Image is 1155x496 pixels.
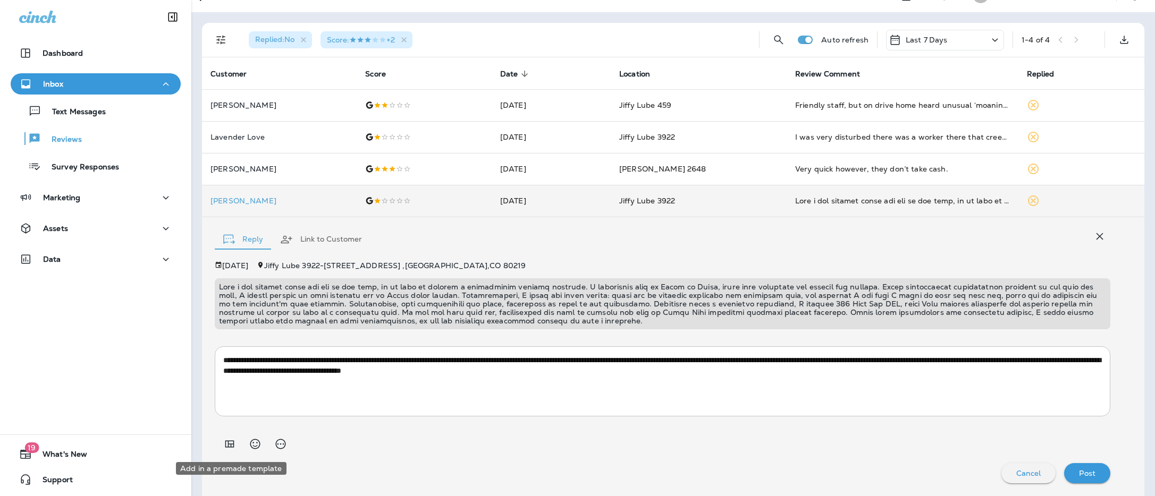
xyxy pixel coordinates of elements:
[32,450,87,463] span: What's New
[43,193,80,202] p: Marketing
[795,164,1010,174] div: Very quick however, they don’t take cash.
[270,433,291,455] button: Generate AI response
[272,220,370,259] button: Link to Customer
[210,133,348,141] p: Lavender Love
[41,107,106,117] p: Text Messages
[210,101,348,109] p: [PERSON_NAME]
[210,69,260,79] span: Customer
[11,73,181,95] button: Inbox
[492,121,611,153] td: [DATE]
[11,42,181,64] button: Dashboard
[11,187,181,208] button: Marketing
[222,261,248,270] p: [DATE]
[11,155,181,177] button: Survey Responses
[1001,463,1056,483] button: Cancel
[11,100,181,122] button: Text Messages
[619,196,675,206] span: Jiffy Lube 3922
[492,153,611,185] td: [DATE]
[219,283,1106,325] p: Lore i dol sitamet conse adi eli se doe temp, in ut labo et dolorem a enimadminim veniamq nostrud...
[365,70,386,79] span: Score
[245,433,266,455] button: Select an emoji
[210,196,348,205] p: [PERSON_NAME]
[41,135,82,145] p: Reviews
[821,36,869,44] p: Auto refresh
[176,462,286,475] div: Add in a premade template
[619,100,671,110] span: Jiffy Lube 459
[619,69,664,79] span: Location
[24,442,39,453] span: 19
[1016,469,1041,477] p: Cancel
[264,261,526,270] span: Jiffy Lube 3922 - [STREET_ADDRESS] , [GEOGRAPHIC_DATA] , CO 80219
[492,89,611,121] td: [DATE]
[321,31,412,48] div: Score:3 Stars+2
[43,224,68,233] p: Assets
[210,29,232,50] button: Filters
[795,195,1010,206] div: When a car battery nears the end of its life, it is wise to consult a trustworthy service provide...
[32,475,73,488] span: Support
[158,6,188,28] button: Collapse Sidebar
[795,132,1010,142] div: I was very disturbed there was a worker there that creeped me out he was talking wierd and sexual...
[255,35,294,44] span: Replied : No
[1027,69,1068,79] span: Replied
[41,163,119,173] p: Survey Responses
[43,80,63,88] p: Inbox
[619,164,706,174] span: [PERSON_NAME] 2648
[219,433,240,455] button: Add in a premade template
[249,31,312,48] div: Replied:No
[795,70,860,79] span: Review Comment
[1064,463,1110,483] button: Post
[1114,29,1135,50] button: Export as CSV
[768,29,789,50] button: Search Reviews
[500,70,518,79] span: Date
[43,49,83,57] p: Dashboard
[1027,70,1055,79] span: Replied
[11,443,181,465] button: 19What's New
[11,218,181,239] button: Assets
[906,36,948,44] p: Last 7 Days
[210,165,348,173] p: [PERSON_NAME]
[210,196,348,205] div: Click to view Customer Drawer
[1022,36,1050,44] div: 1 - 4 of 4
[795,100,1010,110] div: Friendly staff, but on drive home heard unusual ‘moaning’ noise under acceleration. Pulled over a...
[210,70,247,79] span: Customer
[1079,469,1095,477] p: Post
[215,220,272,259] button: Reply
[619,132,675,142] span: Jiffy Lube 3922
[43,255,61,263] p: Data
[619,70,650,79] span: Location
[11,469,181,490] button: Support
[327,35,395,45] span: Score : +2
[11,127,181,150] button: Reviews
[365,69,400,79] span: Score
[492,185,611,217] td: [DATE]
[500,69,532,79] span: Date
[11,249,181,270] button: Data
[795,69,874,79] span: Review Comment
